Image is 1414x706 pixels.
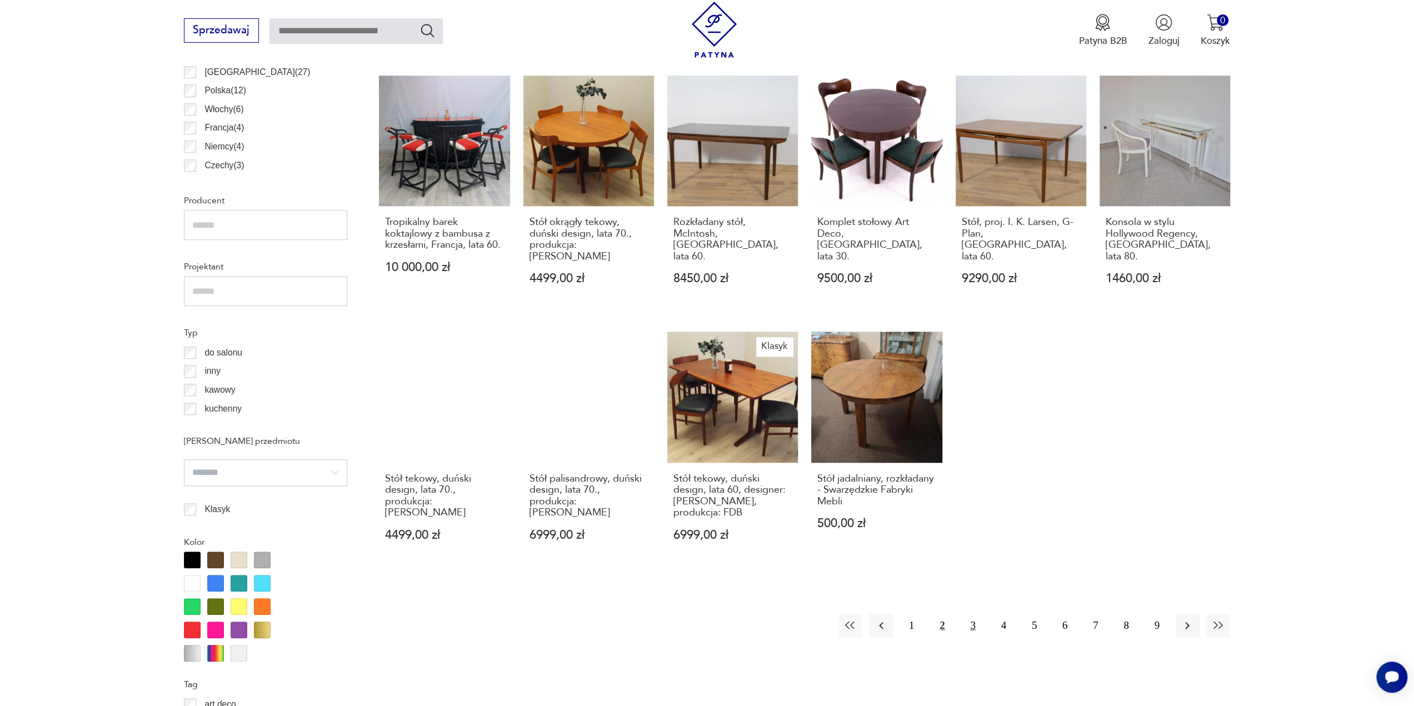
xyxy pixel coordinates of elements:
button: 3 [961,614,985,638]
button: 8 [1114,614,1138,638]
a: Konsola w stylu Hollywood Regency, Włochy, lata 80.Konsola w stylu Hollywood Regency, [GEOGRAPHIC... [1100,76,1230,311]
p: kuchenny [204,402,242,416]
p: Zaloguj [1148,34,1180,47]
h3: Stół tekowy, duński design, lata 70., produkcja: [PERSON_NAME] [385,473,504,519]
button: Szukaj [419,22,436,38]
a: Komplet stołowy Art Deco, Polska, lata 30.Komplet stołowy Art Deco, [GEOGRAPHIC_DATA], lata 30.95... [811,76,942,311]
a: Stół okrągły tekowy, duński design, lata 70., produkcja: DaniaStół okrągły tekowy, duński design,... [523,76,654,311]
a: KlasykStół tekowy, duński design, lata 60, designer: Børge Mogensen, produkcja: FDBStół tekowy, d... [667,332,798,567]
button: 1 [900,614,923,638]
p: Kolor [184,535,347,549]
h3: Stół palisandrowy, duński design, lata 70., produkcja: [PERSON_NAME] [529,473,648,519]
button: 2 [930,614,954,638]
p: 4499,00 zł [385,529,504,541]
p: Koszyk [1201,34,1230,47]
button: 0Koszyk [1201,14,1230,47]
button: Sprzedawaj [184,18,259,43]
h3: Stół jadalniany, rozkładany - Swarzędzkie Fabryki Mebli [817,473,936,507]
iframe: Smartsupp widget button [1376,662,1407,693]
a: Stół, proj. I. K. Larsen, G-Plan, Wielka Brytania, lata 60.Stół, proj. I. K. Larsen, G-Plan, [GEO... [956,76,1086,311]
p: Typ [184,326,347,340]
p: [GEOGRAPHIC_DATA] ( 27 ) [204,65,310,79]
img: Ikona koszyka [1207,14,1224,31]
p: Patyna B2B [1078,34,1127,47]
a: Stół palisandrowy, duński design, lata 70., produkcja: DaniaStół palisandrowy, duński design, lat... [523,332,654,567]
h3: Tropikalny barek koktajlowy z bambusa z krzesłami, Francja, lata 60. [385,217,504,251]
p: Czechy ( 3 ) [204,158,244,173]
button: 9 [1145,614,1169,638]
p: Polska ( 12 ) [204,83,246,98]
p: Klasyk [204,502,230,517]
p: 9500,00 zł [817,273,936,284]
h3: Stół okrągły tekowy, duński design, lata 70., produkcja: [PERSON_NAME] [529,217,648,262]
a: Tropikalny barek koktajlowy z bambusa z krzesłami, Francja, lata 60.Tropikalny barek koktajlowy z... [379,76,509,311]
p: [PERSON_NAME] przedmiotu [184,434,347,448]
p: 6999,00 zł [673,529,792,541]
a: Sprzedawaj [184,27,259,36]
p: do salonu [204,346,242,360]
p: inny [204,364,221,378]
p: 8450,00 zł [673,273,792,284]
button: 4 [992,614,1016,638]
p: Projektant [184,259,347,274]
a: Ikona medaluPatyna B2B [1078,14,1127,47]
img: Patyna - sklep z meblami i dekoracjami vintage [686,2,742,58]
div: 0 [1217,14,1228,26]
h3: Stół, proj. I. K. Larsen, G-Plan, [GEOGRAPHIC_DATA], lata 60. [961,217,1080,262]
button: 5 [1022,614,1046,638]
p: 4499,00 zł [529,273,648,284]
p: Francja ( 4 ) [204,121,244,135]
a: Stół jadalniany, rozkładany - Swarzędzkie Fabryki MebliStół jadalniany, rozkładany - Swarzędzkie ... [811,332,942,567]
p: Tag [184,677,347,692]
p: Niemcy ( 4 ) [204,139,244,154]
h3: Rozkładany stół, McIntosh, [GEOGRAPHIC_DATA], lata 60. [673,217,792,262]
h3: Stół tekowy, duński design, lata 60, designer: [PERSON_NAME], produkcja: FDB [673,473,792,519]
p: Włochy ( 6 ) [204,102,243,117]
p: kawowy [204,383,235,397]
a: Stół tekowy, duński design, lata 70., produkcja: DaniaStół tekowy, duński design, lata 70., produ... [379,332,509,567]
p: 10 000,00 zł [385,262,504,273]
p: 500,00 zł [817,518,936,529]
img: Ikonka użytkownika [1155,14,1172,31]
p: 6999,00 zł [529,529,648,541]
p: Producent [184,193,347,208]
button: Patyna B2B [1078,14,1127,47]
button: Zaloguj [1148,14,1180,47]
h3: Komplet stołowy Art Deco, [GEOGRAPHIC_DATA], lata 30. [817,217,936,262]
p: 1460,00 zł [1106,273,1225,284]
h3: Konsola w stylu Hollywood Regency, [GEOGRAPHIC_DATA], lata 80. [1106,217,1225,262]
a: Rozkładany stół, McIntosh, Wielka Brytania, lata 60.Rozkładany stół, McIntosh, [GEOGRAPHIC_DATA],... [667,76,798,311]
p: 9290,00 zł [961,273,1080,284]
button: 6 [1053,614,1077,638]
p: Szwecja ( 3 ) [204,177,247,191]
button: 7 [1083,614,1107,638]
img: Ikona medalu [1094,14,1111,31]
